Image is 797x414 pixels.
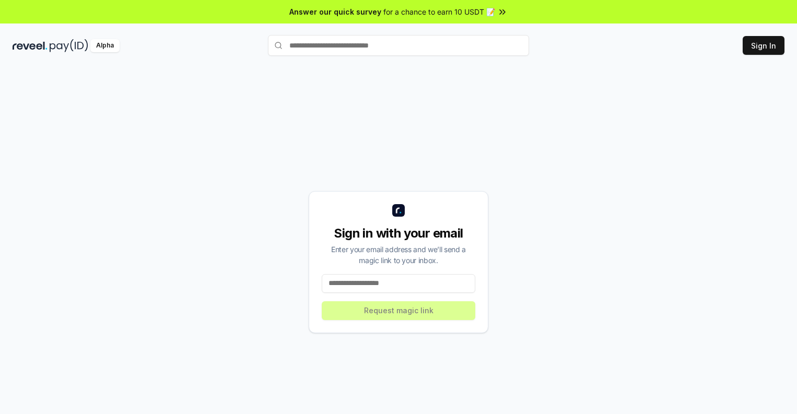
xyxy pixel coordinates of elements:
[743,36,784,55] button: Sign In
[13,39,48,52] img: reveel_dark
[322,225,475,242] div: Sign in with your email
[50,39,88,52] img: pay_id
[322,244,475,266] div: Enter your email address and we’ll send a magic link to your inbox.
[383,6,495,17] span: for a chance to earn 10 USDT 📝
[90,39,120,52] div: Alpha
[392,204,405,217] img: logo_small
[289,6,381,17] span: Answer our quick survey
